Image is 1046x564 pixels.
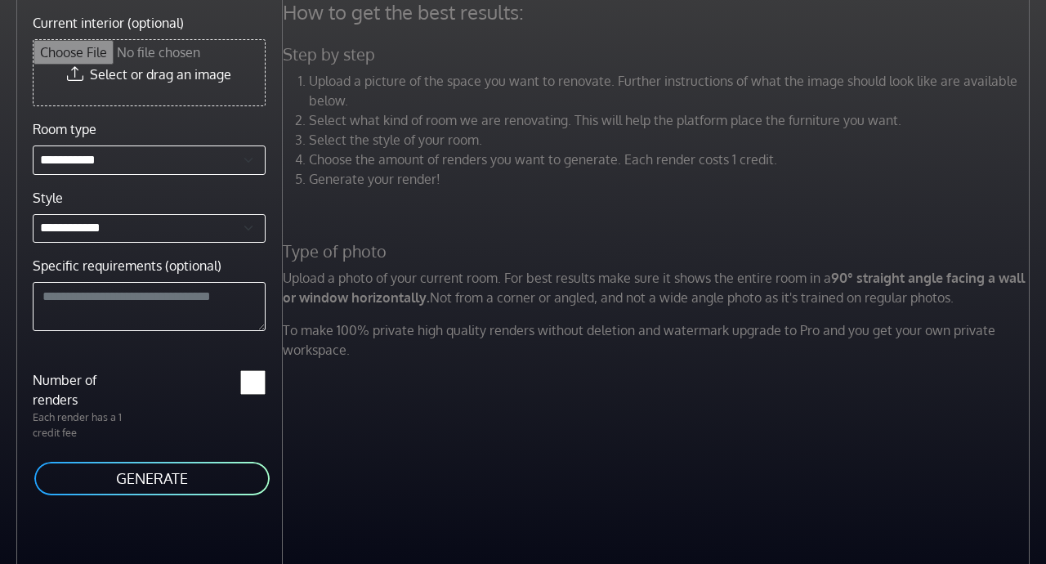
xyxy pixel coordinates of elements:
[273,268,1044,307] p: Upload a photo of your current room. For best results make sure it shows the entire room in a Not...
[309,150,1034,169] li: Choose the amount of renders you want to generate. Each render costs 1 credit.
[273,320,1044,360] p: To make 100% private high quality renders without deletion and watermark upgrade to Pro and you g...
[23,370,149,410] label: Number of renders
[273,44,1044,65] h5: Step by step
[309,110,1034,130] li: Select what kind of room we are renovating. This will help the platform place the furniture you w...
[309,71,1034,110] li: Upload a picture of the space you want to renovate. Further instructions of what the image should...
[273,241,1044,262] h5: Type of photo
[33,13,184,33] label: Current interior (optional)
[283,270,1025,306] strong: 90° straight angle facing a wall or window horizontally.
[33,460,271,497] button: GENERATE
[33,119,96,139] label: Room type
[309,130,1034,150] li: Select the style of your room.
[309,169,1034,189] li: Generate your render!
[33,256,221,275] label: Specific requirements (optional)
[23,410,149,441] p: Each render has a 1 credit fee
[33,188,63,208] label: Style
